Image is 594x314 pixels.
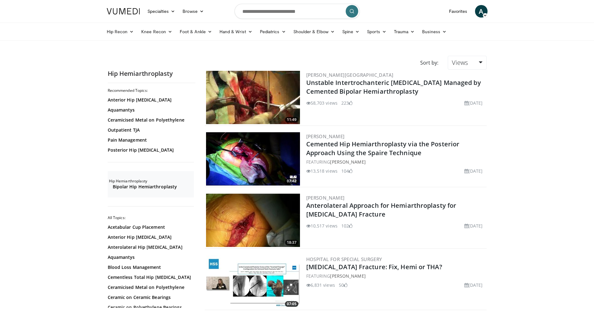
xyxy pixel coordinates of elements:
a: [PERSON_NAME] [330,159,365,165]
img: 1468547_3.png.300x170_q85_crop-smart_upscale.jpg [206,71,300,124]
li: 223 [341,100,353,106]
a: 07:42 [206,132,300,186]
h2: All Topics: [108,215,194,220]
a: Pain Management [108,137,192,143]
a: Knee Recon [137,25,176,38]
span: 07:42 [285,178,298,184]
img: c66cfaa8-3ad4-4c68-92de-7144ce094961.300x170_q85_crop-smart_upscale.jpg [206,132,300,186]
a: Cemented Hip Hemiarthroplasty via the Posterior Approach Using the Spaire Technique [306,140,460,157]
a: Trauma [390,25,419,38]
a: [PERSON_NAME][GEOGRAPHIC_DATA] [306,72,394,78]
a: Aquamantys [108,254,192,260]
a: [PERSON_NAME] [306,133,345,139]
a: Spine [338,25,363,38]
h2: Recommended Topics: [108,88,194,93]
a: Posterior Hip [MEDICAL_DATA] [108,147,192,153]
a: Bipolar Hip Hemiarthroplasty [113,184,192,190]
a: 07:05 [206,255,300,308]
a: Cementless Total Hip [MEDICAL_DATA] [108,274,192,280]
span: Views [452,58,468,67]
a: Aquamantys [108,107,192,113]
li: 10,517 views [306,222,338,229]
div: FEATURING [306,159,485,165]
a: Hospital for Special Surgery [306,256,382,262]
a: Sports [363,25,390,38]
a: A [475,5,488,18]
a: Hip Recon [103,25,138,38]
li: [DATE] [464,168,483,174]
a: Ceramic on Ceramic Bearings [108,294,192,301]
li: [DATE] [464,100,483,106]
a: Anterior Hip [MEDICAL_DATA] [108,97,192,103]
li: 58,703 views [306,100,338,106]
li: 50 [339,282,348,288]
span: 07:05 [285,301,298,307]
li: 104 [341,168,353,174]
div: Sort by: [416,56,443,70]
a: [PERSON_NAME] [330,273,365,279]
span: 11:49 [285,117,298,123]
a: Views [448,56,486,70]
a: Favorites [445,5,471,18]
a: Unstable Intertrochanteric [MEDICAL_DATA] Managed by Cemented Bipolar Hemiarthroplasty [306,78,481,96]
img: VuMedi Logo [107,8,140,14]
li: [DATE] [464,222,483,229]
a: Anterolateral Hip [MEDICAL_DATA] [108,244,192,250]
li: 13,518 views [306,168,338,174]
a: 11:49 [206,71,300,124]
a: [MEDICAL_DATA] Fracture: Fix, Hemi or THA? [306,263,442,271]
a: Anterolateral Approach for Hemiarthroplasty for [MEDICAL_DATA] Fracture [306,201,457,218]
input: Search topics, interventions [235,4,360,19]
a: Ceramic on Polyethylene Bearings [108,304,192,311]
a: [PERSON_NAME] [306,195,345,201]
a: Anterior Hip [MEDICAL_DATA] [108,234,192,240]
span: 18:37 [285,240,298,245]
img: 5b7a0747-e942-4b85-9d8f-d50a64f0d5dd.300x170_q85_crop-smart_upscale.jpg [206,255,300,308]
a: Outpatient TJA [108,127,192,133]
a: Ceramicised Metal on Polyethylene [108,117,192,123]
a: Ceramicised Metal on Polyethylene [108,284,192,290]
a: Browse [179,5,208,18]
a: 18:37 [206,194,300,247]
li: 6,831 views [306,282,335,288]
a: Shoulder & Elbow [290,25,338,38]
a: Pediatrics [256,25,290,38]
a: Blood Loss Management [108,264,192,270]
li: [DATE] [464,282,483,288]
h2: Hip Hemiarthroplasty [109,179,194,184]
img: 78c34c25-97ae-4c02-9d2f-9b8ccc85d359.300x170_q85_crop-smart_upscale.jpg [206,194,300,247]
li: 102 [341,222,353,229]
div: FEATURING [306,273,485,279]
a: Hand & Wrist [216,25,256,38]
a: Specialties [144,5,179,18]
h2: Hip Hemiarthroplasty [108,70,195,78]
a: Foot & Ankle [176,25,216,38]
a: Business [418,25,450,38]
a: Acetabular Cup Placement [108,224,192,230]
